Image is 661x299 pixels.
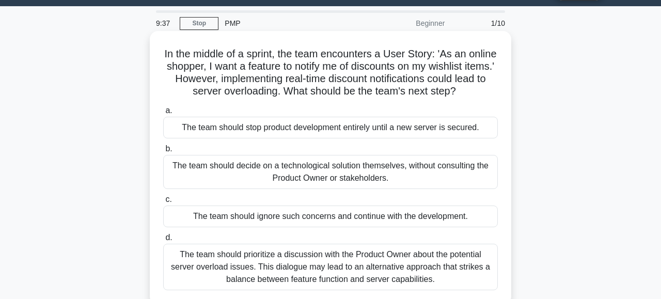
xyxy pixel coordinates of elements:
[163,244,498,290] div: The team should prioritize a discussion with the Product Owner about the potential server overloa...
[162,48,499,98] h5: In the middle of a sprint, the team encounters a User Story: 'As an online shopper, I want a feat...
[180,17,218,30] a: Stop
[165,106,172,115] span: a.
[165,144,172,153] span: b.
[163,206,498,227] div: The team should ignore such concerns and continue with the development.
[165,233,172,242] span: d.
[360,13,451,34] div: Beginner
[150,13,180,34] div: 9:37
[451,13,511,34] div: 1/10
[218,13,360,34] div: PMP
[165,195,171,203] span: c.
[163,117,498,138] div: The team should stop product development entirely until a new server is secured.
[163,155,498,189] div: The team should decide on a technological solution themselves, without consulting the Product Own...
